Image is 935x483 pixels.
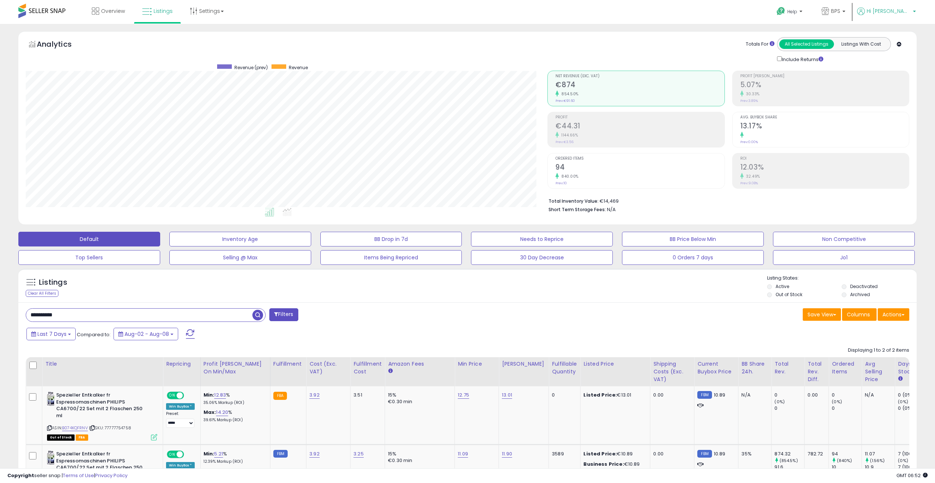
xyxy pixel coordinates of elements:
[697,450,712,458] small: FBM
[898,360,925,376] div: Days In Stock
[458,391,469,399] a: 12.75
[898,458,908,464] small: (0%)
[607,206,616,213] span: N/A
[767,275,917,282] p: Listing States:
[898,451,928,457] div: 7 (100%)
[204,392,265,405] div: %
[774,451,804,457] div: 874.32
[214,391,226,399] a: 12.83
[552,451,575,457] div: 3589
[289,64,308,71] span: Revenue
[458,360,496,368] div: Min Price
[898,399,908,405] small: (0%)
[740,81,909,90] h2: 5.07%
[56,451,145,480] b: Spezieller Entkalker fr Espressomaschinen PHILIPS CA6700/22 Set mit 2 Flaschen 250 ml
[204,459,265,464] p: 12.39% Markup (ROI)
[47,451,54,465] img: 31vUZsTtkqL._SL40_.jpg
[832,405,862,412] div: 0
[555,163,724,173] h2: 94
[832,451,862,457] div: 94
[740,74,909,78] span: Profit [PERSON_NAME]
[552,392,575,398] div: 0
[714,450,726,457] span: 10.89
[832,360,859,376] div: Ordered Items
[744,174,760,179] small: 32.49%
[780,458,798,464] small: (854.5%)
[653,360,691,383] div: Shipping Costs (Exc. VAT)
[847,311,870,318] span: Columns
[204,409,216,416] b: Max:
[555,99,575,103] small: Prev: €91.60
[309,360,347,376] div: Cost (Exc. VAT)
[56,392,145,421] b: Spezieller Entkalker fr Espressomaschinen PHILIPS CA6700/22 Set mit 2 Flaschen 250 ml
[583,461,624,468] b: Business Price:
[779,39,834,49] button: All Selected Listings
[808,360,826,383] div: Total Rev. Diff.
[204,391,215,398] b: Min:
[776,7,785,16] i: Get Help
[388,451,449,457] div: 15%
[896,472,928,479] span: 2025-08-16 06:52 GMT
[559,132,578,138] small: 1144.66%
[837,458,852,464] small: (840%)
[549,206,606,213] b: Short Term Storage Fees:
[388,368,392,374] small: Amazon Fees.
[555,74,724,78] span: Net Revenue (Exc. VAT)
[653,392,688,398] div: 0.00
[787,8,797,15] span: Help
[583,391,617,398] b: Listed Price:
[39,277,67,288] h5: Listings
[832,399,842,405] small: (0%)
[583,360,647,368] div: Listed Price
[773,232,915,246] button: Non Competitive
[555,122,724,132] h2: €44.31
[622,232,764,246] button: BB Price Below Min
[898,376,902,382] small: Days In Stock.
[740,163,909,173] h2: 12.03%
[740,157,909,161] span: ROI
[273,360,303,368] div: Fulfillment
[166,403,195,410] div: Win BuyBox *
[878,308,909,321] button: Actions
[204,400,265,405] p: 35.06% Markup (ROI)
[808,451,823,457] div: 782.72
[45,360,160,368] div: Title
[353,360,382,376] div: Fulfillment Cost
[740,181,758,185] small: Prev: 9.08%
[214,450,223,458] a: 5.21
[154,7,173,15] span: Listings
[502,450,512,458] a: 11.90
[583,461,644,468] div: €10.89
[125,330,169,338] span: Aug-02 - Aug-08
[471,250,613,265] button: 30 Day Decrease
[200,357,270,386] th: The percentage added to the cost of goods (COGS) that forms the calculator for Min & Max prices.
[77,331,111,338] span: Compared to:
[26,290,58,297] div: Clear All Filters
[583,392,644,398] div: €13.01
[741,392,766,398] div: N/A
[559,174,579,179] small: 840.00%
[388,457,449,464] div: €0.30 min
[697,391,712,399] small: FBM
[773,250,915,265] button: Jo1
[273,450,288,458] small: FBM
[740,122,909,132] h2: 13.17%
[549,196,904,205] li: €14,469
[831,7,840,15] span: BPS
[309,391,320,399] a: 3.92
[559,91,579,97] small: 854.50%
[697,360,735,376] div: Current Buybox Price
[898,392,928,398] div: 0 (0%)
[803,308,841,321] button: Save View
[353,392,379,398] div: 3.51
[774,392,804,398] div: 0
[166,360,197,368] div: Repricing
[772,55,832,63] div: Include Returns
[741,451,766,457] div: 35%
[7,472,127,479] div: seller snap | |
[169,232,311,246] button: Inventory Age
[865,360,892,383] div: Avg Selling Price
[114,328,178,340] button: Aug-02 - Aug-08
[867,7,911,15] span: Hi [PERSON_NAME]
[204,418,265,423] p: 39.61% Markup (ROI)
